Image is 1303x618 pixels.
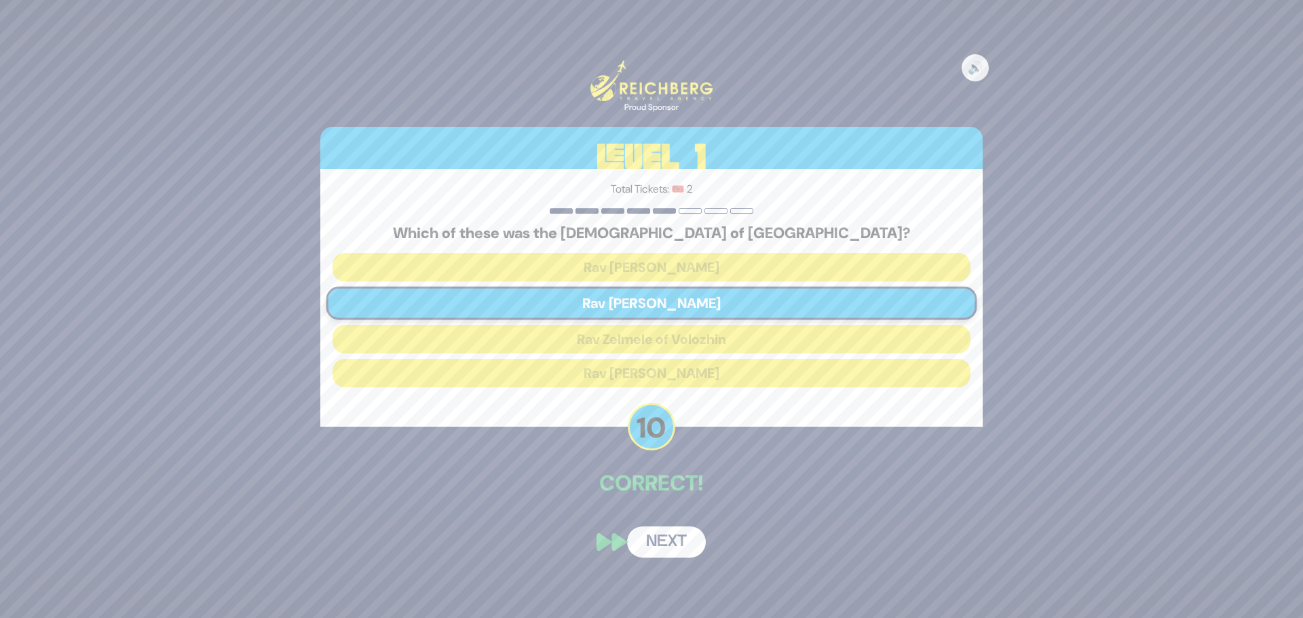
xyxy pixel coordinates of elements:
[320,467,983,499] p: Correct!
[590,101,713,113] div: Proud Sponsor
[333,225,970,242] h5: Which of these was the [DEMOGRAPHIC_DATA] of [GEOGRAPHIC_DATA]?
[333,253,970,282] button: Rav [PERSON_NAME]
[627,526,706,558] button: Next
[590,60,713,100] img: Reichberg Travel
[628,403,675,450] p: 10
[333,181,970,197] p: Total Tickets: 🎟️ 2
[333,359,970,387] button: Rav [PERSON_NAME]
[333,325,970,353] button: Rav Zelmele of Volozhin
[320,127,983,188] h3: Level 1
[962,54,989,81] button: 🔊
[326,286,977,320] button: Rav [PERSON_NAME]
